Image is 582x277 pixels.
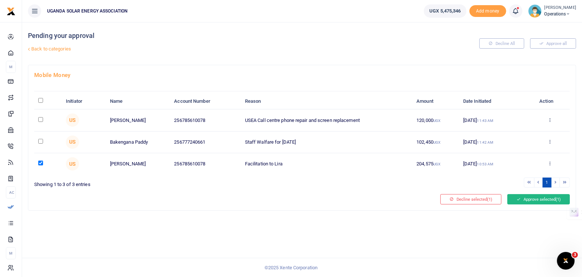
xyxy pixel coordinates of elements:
span: Usea Secretariat [66,136,79,149]
td: [DATE] [459,132,530,153]
small: 10:53 AM [477,162,494,166]
span: UGX 5,475,346 [429,7,461,15]
small: UGX [433,140,440,144]
th: Date Initiated: activate to sort column ascending [459,94,530,109]
td: 102,450 [412,132,459,153]
button: Approve selected(1) [507,194,570,204]
iframe: Intercom live chat [557,252,575,270]
span: (1) [487,197,492,202]
li: M [6,61,16,73]
a: Back to categories [26,43,391,55]
div: Showing 1 to 3 of 3 entries [34,177,299,188]
span: Add money [469,5,506,17]
td: 256785610078 [170,153,241,175]
small: 11:43 AM [477,119,494,123]
small: UGX [433,119,440,123]
span: Usea Secretariat [66,113,79,127]
img: logo-small [7,7,15,16]
td: 256785610078 [170,109,241,131]
small: UGX [433,162,440,166]
a: UGX 5,475,346 [424,4,466,18]
td: Facilitation to Lira [241,153,413,175]
span: (1) [556,197,561,202]
span: UGANDA SOLAR ENERGY ASSOCIATION [44,8,131,14]
td: 204,575 [412,153,459,175]
td: [DATE] [459,109,530,131]
th: : activate to sort column descending [34,94,62,109]
td: Staff Walfare for [DATE] [241,132,413,153]
li: Wallet ballance [421,4,469,18]
td: [PERSON_NAME] [106,153,170,175]
span: 3 [572,252,578,258]
td: Bakengana Paddy [106,132,170,153]
td: 120,000 [412,109,459,131]
a: 1 [543,178,551,187]
a: Add money [469,8,506,13]
span: Operations [544,11,576,17]
small: 11:42 AM [477,140,494,144]
td: [DATE] [459,153,530,175]
th: Account Number: activate to sort column ascending [170,94,241,109]
a: profile-user [PERSON_NAME] Operations [528,4,576,18]
button: Decline selected(1) [440,194,501,204]
li: M [6,247,16,259]
a: logo-small logo-large logo-large [7,8,15,14]
h4: Pending your approval [28,32,391,40]
small: [PERSON_NAME] [544,5,576,11]
td: 256777240661 [170,132,241,153]
span: Usea Secretariat [66,157,79,171]
h4: Mobile Money [34,71,570,79]
th: Name: activate to sort column ascending [106,94,170,109]
th: Action: activate to sort column ascending [530,94,570,109]
li: Toup your wallet [469,5,506,17]
td: [PERSON_NAME] [106,109,170,131]
th: Reason: activate to sort column ascending [241,94,413,109]
li: Ac [6,186,16,199]
img: profile-user [528,4,542,18]
th: Initiator: activate to sort column ascending [62,94,106,109]
th: Amount: activate to sort column ascending [412,94,459,109]
td: USEA Call centre phone repair and screen replacement [241,109,413,131]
